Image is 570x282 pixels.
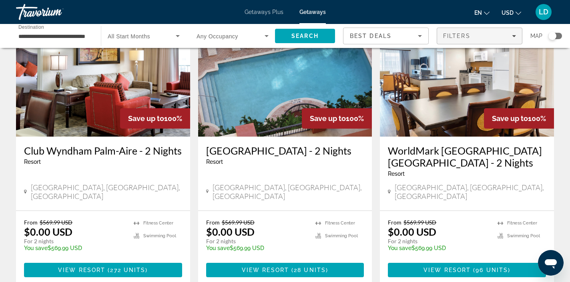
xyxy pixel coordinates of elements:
[388,245,490,251] p: $569.99 USD
[350,33,391,39] span: Best Deals
[24,245,48,251] span: You save
[16,9,190,137] img: Club Wyndham Palm-Aire - 2 Nights
[206,263,364,277] button: View Resort(28 units)
[291,33,319,39] span: Search
[539,8,548,16] span: LD
[388,226,436,238] p: $0.00 USD
[120,108,190,129] div: 100%
[245,9,283,15] a: Getaways Plus
[350,31,422,41] mat-select: Sort by
[403,219,436,226] span: $569.99 USD
[40,219,72,226] span: $569.99 USD
[502,10,514,16] span: USD
[24,145,182,157] a: Club Wyndham Palm-Aire - 2 Nights
[538,250,564,276] iframe: Button to launch messaging window
[310,114,346,123] span: Save up to
[325,220,355,226] span: Fitness Center
[206,145,364,157] a: [GEOGRAPHIC_DATA] - 2 Nights
[206,245,230,251] span: You save
[474,7,490,18] button: Change language
[388,219,401,226] span: From
[388,263,546,277] button: View Resort(96 units)
[18,32,90,41] input: Select destination
[206,238,308,245] p: For 2 nights
[299,9,326,15] a: Getaways
[289,267,328,273] span: ( )
[471,267,510,273] span: ( )
[58,267,105,273] span: View Resort
[530,30,542,42] span: Map
[388,171,405,177] span: Resort
[325,233,358,238] span: Swimming Pool
[476,267,508,273] span: 96 units
[242,267,289,273] span: View Resort
[24,245,126,251] p: $569.99 USD
[24,263,182,277] button: View Resort(272 units)
[110,267,145,273] span: 272 units
[143,233,176,238] span: Swimming Pool
[31,183,182,201] span: [GEOGRAPHIC_DATA], [GEOGRAPHIC_DATA], [GEOGRAPHIC_DATA]
[474,10,482,16] span: en
[213,183,364,201] span: [GEOGRAPHIC_DATA], [GEOGRAPHIC_DATA], [GEOGRAPHIC_DATA]
[388,238,490,245] p: For 2 nights
[423,267,471,273] span: View Resort
[198,9,372,137] img: WorldMark Sea Gardens - 2 Nights
[206,226,255,238] p: $0.00 USD
[275,29,335,43] button: Search
[302,108,372,129] div: 100%
[206,219,220,226] span: From
[437,28,522,44] button: Filters
[108,33,150,40] span: All Start Months
[502,7,521,18] button: Change currency
[206,159,223,165] span: Resort
[443,33,470,39] span: Filters
[294,267,326,273] span: 28 units
[507,233,540,238] span: Swimming Pool
[24,159,41,165] span: Resort
[18,24,44,30] span: Destination
[380,9,554,137] img: WorldMark Orlando Kingstown Reef - 2 Nights
[24,238,126,245] p: For 2 nights
[533,4,554,20] button: User Menu
[388,145,546,169] a: WorldMark [GEOGRAPHIC_DATA] [GEOGRAPHIC_DATA] - 2 Nights
[206,245,308,251] p: $569.99 USD
[388,245,411,251] span: You save
[143,220,173,226] span: Fitness Center
[24,226,72,238] p: $0.00 USD
[507,220,537,226] span: Fitness Center
[128,114,164,123] span: Save up to
[395,183,546,201] span: [GEOGRAPHIC_DATA], [GEOGRAPHIC_DATA], [GEOGRAPHIC_DATA]
[16,2,96,22] a: Travorium
[492,114,528,123] span: Save up to
[484,108,554,129] div: 100%
[105,267,148,273] span: ( )
[197,33,238,40] span: Any Occupancy
[24,219,38,226] span: From
[222,219,255,226] span: $569.99 USD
